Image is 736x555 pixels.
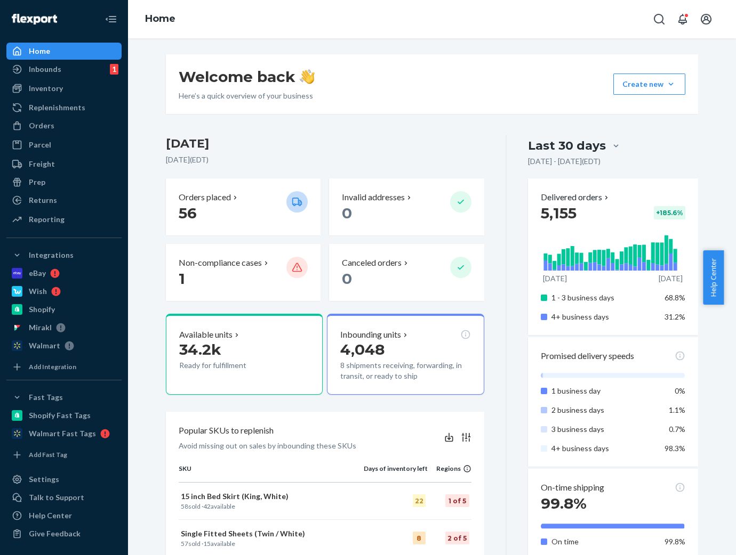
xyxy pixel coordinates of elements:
[29,102,85,113] div: Replenishments
[181,539,362,548] p: sold · available
[6,99,122,116] a: Replenishments
[6,389,122,406] button: Fast Tags
[669,405,685,414] span: 1.1%
[551,292,657,303] p: 1 - 3 business days
[179,67,315,86] h1: Welcome back
[413,532,426,544] div: 8
[179,360,278,371] p: Ready for fulfillment
[364,464,428,482] th: Days of inventory left
[665,537,685,546] span: 99.8%
[541,191,611,203] button: Delivered orders
[145,13,175,25] a: Home
[6,117,122,134] a: Orders
[6,319,122,336] a: Mirakl
[6,407,122,424] a: Shopify Fast Tags
[29,177,45,187] div: Prep
[340,360,470,381] p: 8 shipments receiving, forwarding, in transit, or ready to ship
[179,425,274,437] p: Popular SKUs to replenish
[613,74,685,95] button: Create new
[551,405,657,415] p: 2 business days
[541,204,577,222] span: 5,155
[29,83,63,94] div: Inventory
[12,14,57,25] img: Flexport logo
[6,425,122,442] a: Walmart Fast Tags
[179,329,233,341] p: Available units
[340,329,401,341] p: Inbounding units
[6,507,122,524] a: Help Center
[327,314,484,395] button: Inbounding units4,0488 shipments receiving, forwarding, in transit, or ready to ship
[179,464,364,482] th: SKU
[6,61,122,78] a: Inbounds1
[543,273,567,284] p: [DATE]
[541,350,634,362] p: Promised delivery speeds
[342,204,352,222] span: 0
[6,446,122,463] a: Add Fast Tag
[6,337,122,354] a: Walmart
[29,268,46,279] div: eBay
[110,64,118,75] div: 1
[179,340,221,358] span: 34.2k
[413,494,426,507] div: 22
[29,340,60,351] div: Walmart
[29,450,67,459] div: Add Fast Tag
[6,489,122,506] a: Talk to Support
[541,481,604,494] p: On-time shipping
[445,494,469,507] div: 1 of 5
[665,312,685,321] span: 31.2%
[179,191,231,203] p: Orders placed
[29,159,55,169] div: Freight
[29,492,84,503] div: Talk to Support
[6,43,122,60] a: Home
[29,428,96,439] div: Walmart Fast Tags
[340,340,385,358] span: 4,048
[6,301,122,318] a: Shopify
[551,443,657,454] p: 4+ business days
[29,64,61,75] div: Inbounds
[6,192,122,209] a: Returns
[654,206,685,219] div: + 185.6 %
[528,137,606,154] div: Last 30 days
[6,265,122,282] a: eBay
[528,156,601,167] p: [DATE] - [DATE] ( EDT )
[29,195,57,206] div: Returns
[166,154,484,165] p: [DATE] ( EDT )
[29,140,51,150] div: Parcel
[675,386,685,395] span: 0%
[29,362,76,371] div: Add Integration
[695,9,717,30] button: Open account menu
[29,214,65,225] div: Reporting
[329,244,484,301] button: Canceled orders 0
[6,471,122,488] a: Settings
[703,250,724,305] button: Help Center
[29,510,72,521] div: Help Center
[29,120,54,131] div: Orders
[166,244,321,301] button: Non-compliance cases 1
[665,293,685,302] span: 68.8%
[551,312,657,322] p: 4+ business days
[6,136,122,153] a: Parcel
[166,314,323,395] button: Available units34.2kReady for fulfillment
[6,156,122,173] a: Freight
[6,247,122,264] button: Integrations
[29,322,52,333] div: Mirakl
[181,502,188,510] span: 58
[665,444,685,453] span: 98.3%
[6,211,122,228] a: Reporting
[445,532,469,544] div: 2 of 5
[6,174,122,191] a: Prep
[29,528,81,539] div: Give Feedback
[300,69,315,84] img: hand-wave emoji
[329,178,484,235] button: Invalid addresses 0
[203,502,211,510] span: 42
[29,46,50,56] div: Home
[29,304,55,315] div: Shopify
[6,525,122,542] button: Give Feedback
[29,474,59,485] div: Settings
[179,440,356,451] p: Avoid missing out on sales by inbounding these SKUs
[100,9,122,30] button: Close Navigation
[541,494,587,512] span: 99.8%
[551,424,657,435] p: 3 business days
[342,257,402,269] p: Canceled orders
